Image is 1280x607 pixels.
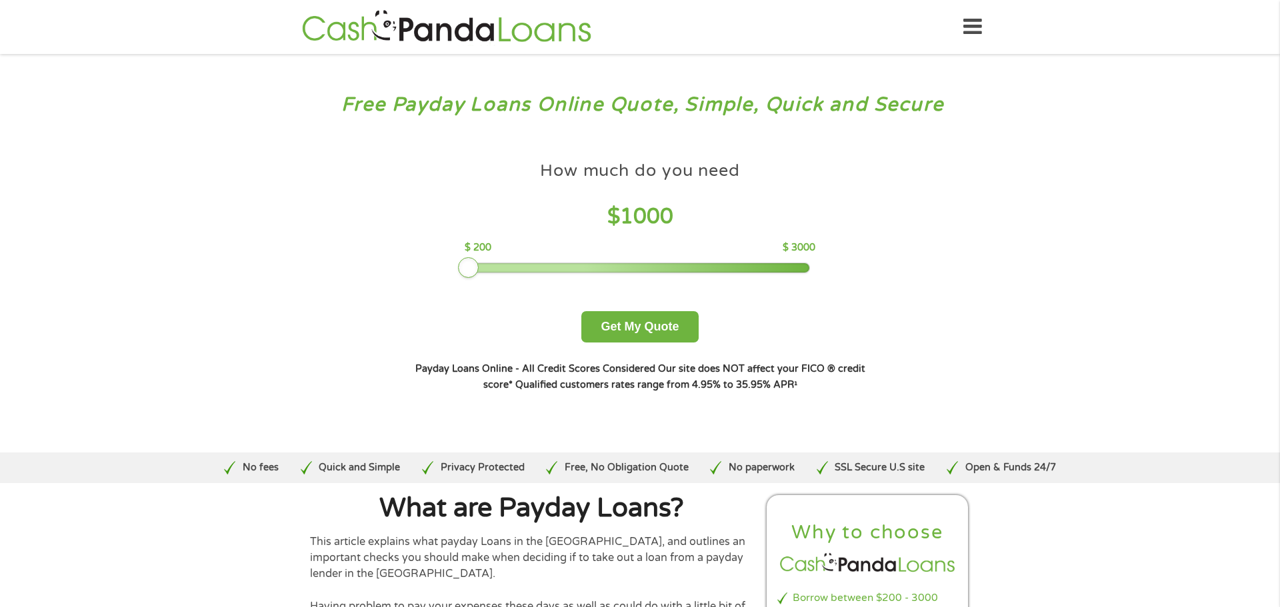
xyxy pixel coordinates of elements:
[620,204,673,229] span: 1000
[729,460,795,475] p: No paperwork
[319,460,400,475] p: Quick and Simple
[581,311,698,342] button: Get My Quote
[441,460,525,475] p: Privacy Protected
[565,460,689,475] p: Free, No Obligation Quote
[243,460,279,475] p: No fees
[298,8,595,46] img: GetLoanNow Logo
[310,534,753,582] p: This article explains what payday Loans in the [GEOGRAPHIC_DATA], and outlines an important check...
[965,460,1056,475] p: Open & Funds 24/7
[39,93,1242,117] h3: Free Payday Loans Online Quote, Simple, Quick and Secure
[835,460,925,475] p: SSL Secure U.S site
[515,379,797,390] strong: Qualified customers rates range from 4.95% to 35.95% APR¹
[415,363,655,374] strong: Payday Loans Online - All Credit Scores Considered
[310,495,753,522] h1: What are Payday Loans?
[465,241,491,255] p: $ 200
[777,590,957,606] li: Borrow between $200 - 3000
[483,363,865,390] strong: Our site does NOT affect your FICO ® credit score*
[777,520,957,545] h2: Why to choose
[465,203,815,231] h4: $
[783,241,815,255] p: $ 3000
[540,160,740,182] h4: How much do you need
